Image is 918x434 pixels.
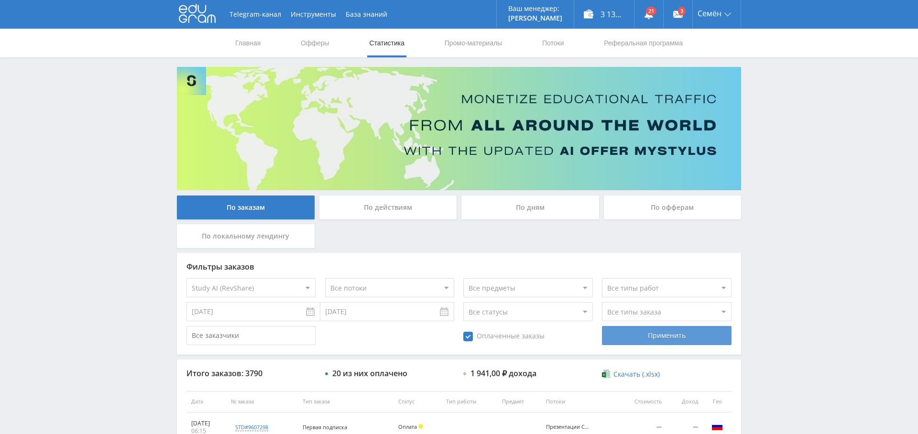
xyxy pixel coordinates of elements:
a: Статистика [368,29,405,57]
input: Все заказчики [186,326,316,345]
th: Доход [667,391,703,412]
p: Ваш менеджер: [508,5,562,12]
div: Применить [602,326,731,345]
img: xlsx [602,369,610,379]
span: Холд [418,424,423,429]
span: Оплаченные заказы [463,332,545,341]
img: rus.png [711,421,723,432]
div: По офферам [604,195,742,219]
div: std#9607298 [235,423,268,431]
a: Промо-материалы [444,29,503,57]
div: По локальному лендингу [177,224,315,248]
span: Скачать (.xlsx) [613,370,660,378]
th: Гео [703,391,732,412]
div: Презентации Справочник [546,424,589,430]
a: Главная [234,29,262,57]
div: По заказам [177,195,315,219]
div: 1 941,00 ₽ дохода [470,369,536,378]
span: Оплата [398,423,417,430]
div: [DATE] [191,420,221,427]
div: Итого заказов: 3790 [186,369,316,378]
th: Предмет [497,391,541,412]
th: Статус [393,391,442,412]
th: Тип заказа [298,391,393,412]
a: Потоки [541,29,565,57]
th: Потоки [541,391,615,412]
p: [PERSON_NAME] [508,14,562,22]
a: Офферы [300,29,330,57]
span: Семён [698,10,721,17]
th: Дата [186,391,226,412]
th: № заказа [226,391,298,412]
img: Banner [177,67,741,190]
span: Первая подписка [303,423,347,431]
a: Реферальная программа [603,29,684,57]
div: По дням [461,195,599,219]
th: Стоимость [615,391,667,412]
div: Фильтры заказов [186,262,732,271]
div: 20 из них оплачено [332,369,407,378]
th: Тип работы [441,391,497,412]
div: По действиям [319,195,457,219]
a: Скачать (.xlsx) [602,369,659,379]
